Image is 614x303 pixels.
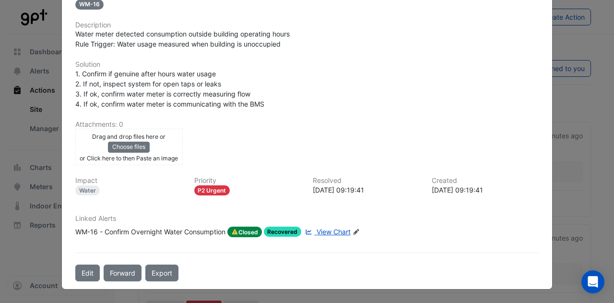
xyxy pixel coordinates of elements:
[75,185,100,195] div: Water
[432,177,539,185] h6: Created
[581,270,604,293] div: Open Intercom Messenger
[75,30,290,48] span: Water meter detected consumption outside building operating hours Rule Trigger: Water usage measu...
[313,177,420,185] h6: Resolved
[75,121,539,129] h6: Attachments: 0
[432,185,539,195] div: [DATE] 09:19:41
[75,177,183,185] h6: Impact
[227,227,262,237] span: Closed
[194,185,230,195] div: P2 Urgent
[194,177,302,185] h6: Priority
[75,21,539,29] h6: Description
[145,265,178,281] a: Export
[108,142,150,152] button: Choose files
[75,215,539,223] h6: Linked Alerts
[80,155,178,162] small: or Click here to then Paste an image
[264,227,302,237] span: Recovered
[303,227,350,237] a: View Chart
[313,185,420,195] div: [DATE] 09:19:41
[75,61,539,69] h6: Solution
[75,70,264,108] span: 1. Confirm if genuine after hours water usage 2. If not, inspect system for open taps or leaks 3....
[353,229,360,236] fa-icon: Edit Linked Alerts
[104,265,142,281] button: Forward
[317,228,351,236] span: View Chart
[75,227,225,237] div: WM-16 - Confirm Overnight Water Consumption
[75,265,100,281] button: Edit
[92,133,165,140] small: Drag and drop files here or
